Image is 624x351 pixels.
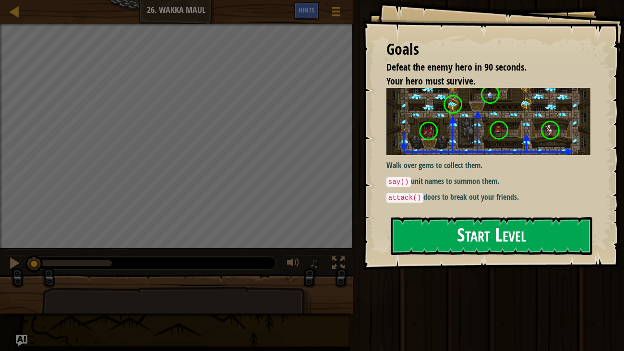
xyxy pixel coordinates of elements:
span: Your hero must survive. [386,74,476,87]
button: Toggle fullscreen [329,254,348,274]
li: Your hero must survive. [374,74,588,88]
button: Ask AI [16,335,27,346]
span: Hints [299,5,314,14]
img: Wakka maul [386,88,591,155]
button: Show game menu [324,2,348,24]
li: Defeat the enemy hero in 90 seconds. [374,61,588,74]
code: attack() [386,193,423,203]
code: say() [386,177,411,187]
p: unit names to summon them. [386,176,591,187]
button: Ctrl + P: Pause [5,254,24,274]
button: Start Level [391,217,593,255]
span: ♫ [310,256,319,270]
button: ♫ [308,254,324,274]
span: Defeat the enemy hero in 90 seconds. [386,61,527,73]
p: Walk over gems to collect them. [386,160,591,171]
p: doors to break out your friends. [386,192,591,203]
div: Goals [386,38,591,61]
button: Adjust volume [284,254,303,274]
